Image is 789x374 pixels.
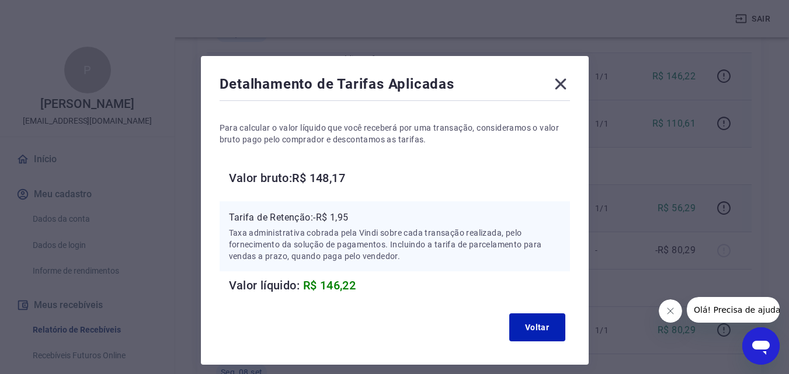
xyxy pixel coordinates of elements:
p: Taxa administrativa cobrada pela Vindi sobre cada transação realizada, pelo fornecimento da soluç... [229,227,561,262]
span: Olá! Precisa de ajuda? [7,8,98,18]
div: Detalhamento de Tarifas Aplicadas [220,75,570,98]
h6: Valor bruto: R$ 148,17 [229,169,570,187]
iframe: Botão para abrir a janela de mensagens [742,327,780,365]
span: R$ 146,22 [303,278,356,292]
iframe: Fechar mensagem [659,299,682,323]
iframe: Mensagem da empresa [687,297,780,323]
h6: Valor líquido: [229,276,570,295]
p: Para calcular o valor líquido que você receberá por uma transação, consideramos o valor bruto pag... [220,122,570,145]
button: Voltar [509,313,565,341]
p: Tarifa de Retenção: -R$ 1,95 [229,211,561,225]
